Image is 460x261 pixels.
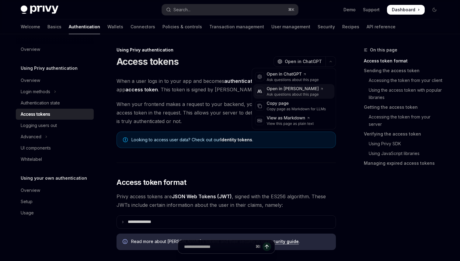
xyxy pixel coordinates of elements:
[21,175,87,182] h5: Using your own authentication
[267,92,324,97] div: Ask questions about this page
[285,58,322,65] span: Open in ChatGPT
[21,122,57,129] div: Logging users out
[387,5,425,15] a: Dashboard
[162,19,202,34] a: Policies & controls
[21,46,40,53] div: Overview
[364,76,444,85] a: Accessing the token from your client
[16,185,94,196] a: Overview
[131,19,155,34] a: Connectors
[16,196,94,207] a: Setup
[364,158,444,168] a: Managing expired access tokens
[117,77,336,94] span: When a user logs in to your app and becomes , Privy issues the user an app . This token is signed...
[209,19,264,34] a: Transaction management
[21,19,40,34] a: Welcome
[16,44,94,55] a: Overview
[364,66,444,76] a: Sending the access token
[267,107,326,111] div: Copy page as Markdown for LLMs
[21,198,33,205] div: Setup
[21,187,40,194] div: Overview
[274,56,326,67] button: Open in ChatGPT
[16,109,94,120] a: Access tokens
[267,86,324,92] div: Open in [PERSON_NAME]
[69,19,100,34] a: Authentication
[117,192,336,209] span: Privy access tokens are , signed with the ES256 algorithm. These JWTs include certain information...
[21,111,50,118] div: Access tokens
[117,56,179,67] h1: Access tokens
[364,85,444,102] a: Using the access token with popular libraries
[267,71,319,77] div: Open in ChatGPT
[131,137,329,143] span: Looking to access user data? Check out our .
[16,207,94,218] a: Usage
[267,101,326,107] div: Copy page
[21,133,41,140] div: Advanced
[364,149,444,158] a: Using JavaScript libraries
[117,178,186,187] span: Access token format
[21,88,50,95] div: Login methods
[107,19,123,34] a: Wallets
[364,129,444,139] a: Verifying the access token
[430,5,439,15] button: Toggle dark mode
[21,77,40,84] div: Overview
[184,240,253,253] input: Ask a question...
[47,19,61,34] a: Basics
[173,6,190,13] div: Search...
[16,120,94,131] a: Logging users out
[21,209,34,217] div: Usage
[16,154,94,165] a: Whitelabel
[263,242,271,251] button: Send message
[16,97,94,108] a: Authentication state
[343,7,356,13] a: Demo
[267,121,314,126] div: View this page as plain text
[271,19,310,34] a: User management
[162,4,298,15] button: Open search
[288,7,294,12] span: ⌘ K
[16,75,94,86] a: Overview
[364,102,444,112] a: Getting the access token
[21,156,42,163] div: Whitelabel
[220,137,252,143] a: Identity tokens
[123,137,128,142] svg: Note
[370,46,397,54] span: On this page
[318,19,335,34] a: Security
[125,86,158,93] strong: access token
[117,100,336,125] span: When your frontend makes a request to your backend, you should include the current user’s access ...
[267,77,319,82] div: Ask questions about this page
[364,112,444,129] a: Accessing the token from your server
[363,7,380,13] a: Support
[342,19,359,34] a: Recipes
[16,131,94,142] button: Toggle Advanced section
[392,7,415,13] span: Dashboard
[21,144,51,152] div: UI components
[364,56,444,66] a: Access token format
[224,78,258,84] strong: authenticated
[16,143,94,153] a: UI components
[367,19,396,34] a: API reference
[21,5,58,14] img: dark logo
[172,193,232,200] a: JSON Web Tokens (JWT)
[21,65,78,72] h5: Using Privy authentication
[267,115,314,121] div: View as Markdown
[364,139,444,149] a: Using Privy SDK
[16,86,94,97] button: Toggle Login methods section
[117,47,336,53] div: Using Privy authentication
[21,99,60,107] div: Authentication state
